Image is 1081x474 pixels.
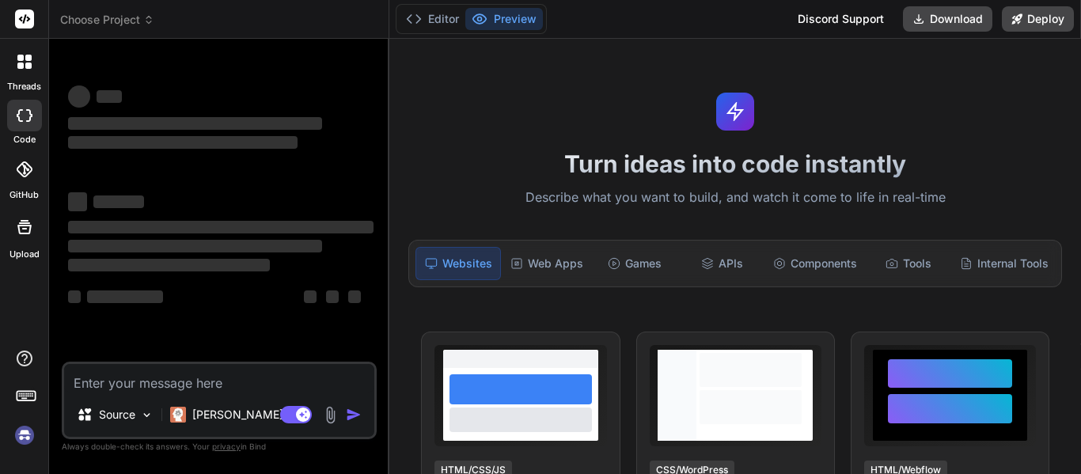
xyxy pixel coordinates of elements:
[680,247,764,280] div: APIs
[400,8,465,30] button: Editor
[326,290,339,303] span: ‌
[97,90,122,103] span: ‌
[13,133,36,146] label: code
[903,6,992,32] button: Download
[867,247,950,280] div: Tools
[415,247,501,280] div: Websites
[11,422,38,449] img: signin
[593,247,677,280] div: Games
[399,150,1072,178] h1: Turn ideas into code instantly
[68,136,298,149] span: ‌
[348,290,361,303] span: ‌
[465,8,543,30] button: Preview
[68,221,374,233] span: ‌
[7,80,41,93] label: threads
[68,85,90,108] span: ‌
[68,290,81,303] span: ‌
[192,407,310,423] p: [PERSON_NAME] 4 S..
[99,407,135,423] p: Source
[1002,6,1074,32] button: Deploy
[954,247,1055,280] div: Internal Tools
[9,248,40,261] label: Upload
[93,195,144,208] span: ‌
[9,188,39,202] label: GitHub
[304,290,317,303] span: ‌
[321,406,339,424] img: attachment
[68,259,270,271] span: ‌
[504,247,590,280] div: Web Apps
[68,117,322,130] span: ‌
[170,407,186,423] img: Claude 4 Sonnet
[87,290,163,303] span: ‌
[60,12,154,28] span: Choose Project
[68,240,322,252] span: ‌
[212,442,241,451] span: privacy
[140,408,154,422] img: Pick Models
[788,6,893,32] div: Discord Support
[62,439,377,454] p: Always double-check its answers. Your in Bind
[68,192,87,211] span: ‌
[399,188,1072,208] p: Describe what you want to build, and watch it come to life in real-time
[346,407,362,423] img: icon
[767,247,863,280] div: Components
